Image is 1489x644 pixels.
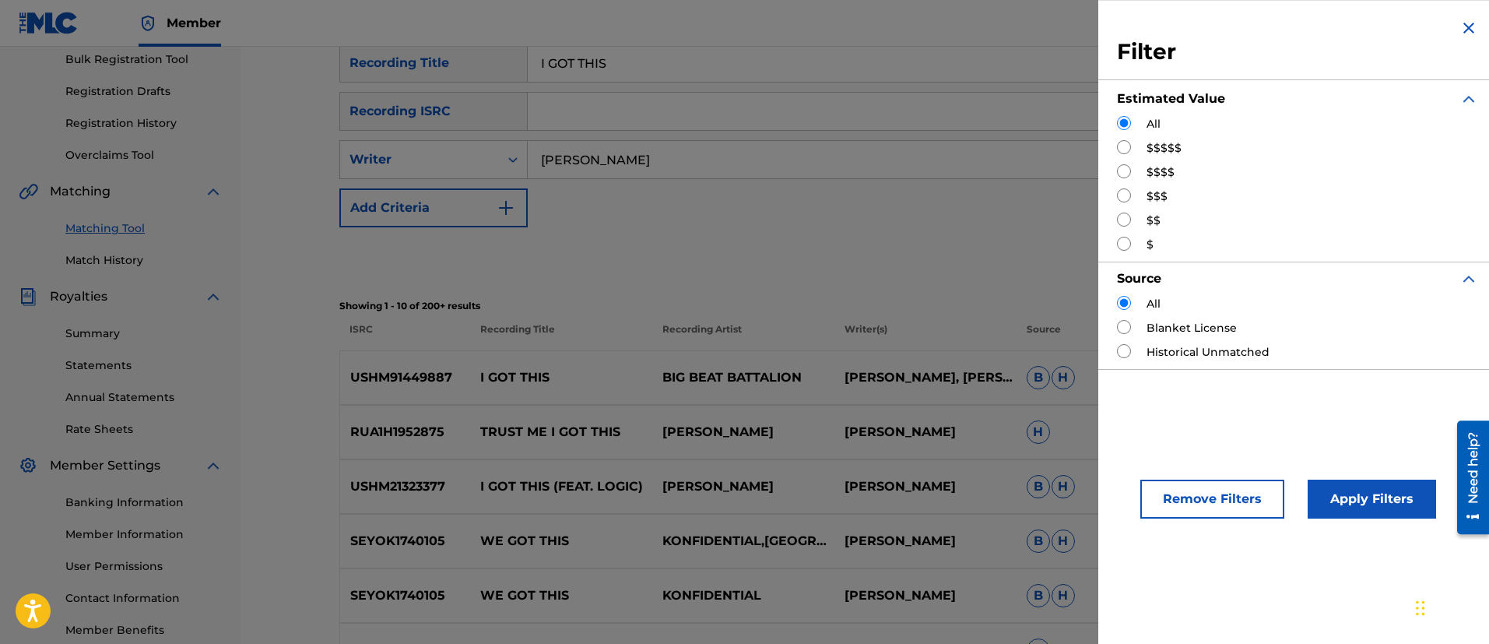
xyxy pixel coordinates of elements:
[65,526,223,543] a: Member Information
[1052,584,1075,607] span: H
[1147,237,1154,253] label: $
[1459,90,1478,108] img: expand
[1459,19,1478,37] img: close
[19,287,37,306] img: Royalties
[1147,164,1175,181] label: $$$$
[1308,480,1436,519] button: Apply Filters
[65,389,223,406] a: Annual Statements
[834,532,1017,551] p: [PERSON_NAME]
[1027,530,1050,553] span: B
[652,423,834,442] p: [PERSON_NAME]
[1117,91,1225,106] strong: Estimated Value
[340,423,471,442] p: RUA1H1952875
[1411,569,1489,644] iframe: Chat Widget
[1117,38,1478,66] h3: Filter
[19,12,79,34] img: MLC Logo
[1147,140,1182,157] label: $$$$$
[204,287,223,306] img: expand
[834,477,1017,496] p: [PERSON_NAME]
[339,322,470,350] p: ISRC
[139,14,157,33] img: Top Rightsholder
[1052,366,1075,389] span: H
[19,182,38,201] img: Matching
[1117,271,1161,286] strong: Source
[65,51,223,68] a: Bulk Registration Tool
[1147,116,1161,132] label: All
[470,423,652,442] p: TRUST ME I GOT THIS
[470,532,652,551] p: WE GOT THIS
[339,44,1392,290] form: Search Form
[1027,584,1050,607] span: B
[65,558,223,575] a: User Permissions
[65,220,223,237] a: Matching Tool
[340,477,471,496] p: USHM21323377
[339,188,528,227] button: Add Criteria
[834,586,1017,605] p: [PERSON_NAME]
[1147,296,1161,312] label: All
[469,322,651,350] p: Recording Title
[652,368,834,387] p: BIG BEAT BATTALION
[1027,322,1061,350] p: Source
[1052,475,1075,498] span: H
[1147,344,1270,361] label: Historical Unmatched
[65,326,223,342] a: Summary
[652,532,834,551] p: KONFIDENTIAL,[GEOGRAPHIC_DATA]
[65,252,223,269] a: Match History
[340,532,471,551] p: SEYOK1740105
[1027,421,1050,444] span: H
[652,322,834,350] p: Recording Artist
[497,199,515,217] img: 9d2ae6d4665cec9f34b9.svg
[834,322,1017,350] p: Writer(s)
[1140,480,1284,519] button: Remove Filters
[834,368,1017,387] p: [PERSON_NAME], [PERSON_NAME]
[1027,475,1050,498] span: B
[1052,530,1075,553] span: H
[65,357,223,374] a: Statements
[652,477,834,496] p: [PERSON_NAME]
[65,83,223,100] a: Registration Drafts
[65,622,223,639] a: Member Benefits
[652,586,834,605] p: KONFIDENTIAL
[1147,320,1237,336] label: Blanket License
[834,423,1017,442] p: [PERSON_NAME]
[167,14,221,32] span: Member
[1147,188,1168,205] label: $$$
[65,590,223,607] a: Contact Information
[470,586,652,605] p: WE GOT THIS
[204,182,223,201] img: expand
[339,299,1392,313] p: Showing 1 - 10 of 200+ results
[1445,414,1489,540] iframe: Resource Center
[1027,366,1050,389] span: B
[204,456,223,475] img: expand
[470,368,652,387] p: I GOT THIS
[65,421,223,438] a: Rate Sheets
[65,115,223,132] a: Registration History
[50,456,160,475] span: Member Settings
[1416,585,1425,632] div: Drag
[50,287,107,306] span: Royalties
[340,368,471,387] p: USHM91449887
[65,147,223,164] a: Overclaims Tool
[19,456,37,475] img: Member Settings
[50,182,111,201] span: Matching
[1147,213,1161,229] label: $$
[1459,269,1478,288] img: expand
[340,586,471,605] p: SEYOK1740105
[65,494,223,511] a: Banking Information
[349,150,490,169] div: Writer
[470,477,652,496] p: I GOT THIS (FEAT. LOGIC)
